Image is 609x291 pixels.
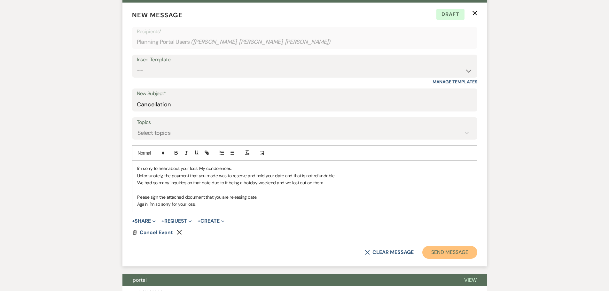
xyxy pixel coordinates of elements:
[191,38,331,46] span: ( [PERSON_NAME], [PERSON_NAME], [PERSON_NAME] )
[464,277,477,283] span: View
[132,218,156,224] button: Share
[137,172,472,179] p: Unfortunately, the payment that you made was to reserve and hold your date and that is not refund...
[454,274,487,286] button: View
[137,165,472,172] p: I'm sorry to hear about your loss. My condolences.
[140,229,175,236] button: Cancel Event
[133,277,147,283] span: portal
[198,218,224,224] button: Create
[198,218,200,224] span: +
[137,201,472,208] p: Again, I'm so sorry for your loss.
[137,129,171,137] div: Select topics
[137,179,472,186] p: We had so many inquiries on that date due to it being a holiday weekend and we lost out on them.
[122,274,454,286] button: portal
[436,9,465,20] span: Draft
[137,27,472,36] p: Recipients*
[161,218,164,224] span: +
[140,229,173,236] span: Cancel Event
[137,194,472,201] p: Please sign the attached document that you are releasing date.
[137,36,472,48] div: Planning Portal Users
[137,55,472,65] div: Insert Template
[422,246,477,259] button: Send Message
[137,89,472,98] label: New Subject*
[137,118,472,127] label: Topics
[132,11,183,19] span: New Message
[132,218,135,224] span: +
[433,79,477,85] a: Manage Templates
[365,250,413,255] button: Clear message
[161,218,192,224] button: Request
